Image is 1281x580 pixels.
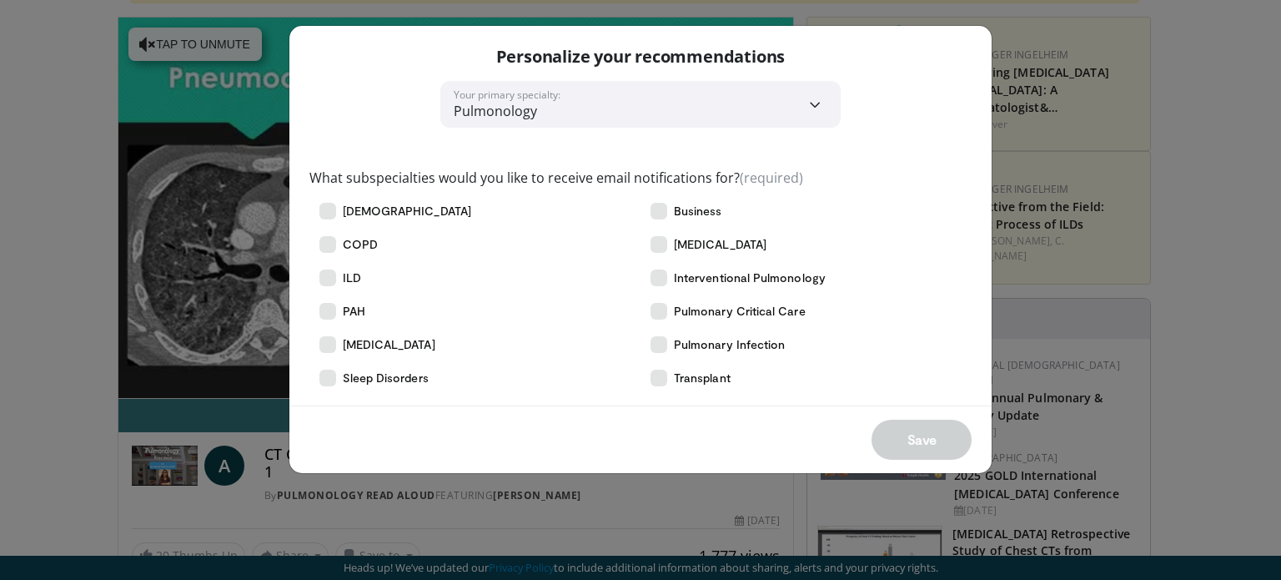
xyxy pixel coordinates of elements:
span: Interventional Pulmonology [674,270,826,286]
p: Personalize your recommendations [496,46,786,68]
span: ILD [343,270,361,286]
span: [MEDICAL_DATA] [343,336,435,353]
span: COPD [343,236,378,253]
span: Business [674,203,722,219]
span: PAH [343,303,365,320]
span: Pulmonary Infection [674,336,785,353]
span: [DEMOGRAPHIC_DATA] [343,203,471,219]
span: Transplant [674,370,731,386]
span: Sleep Disorders [343,370,429,386]
span: (required) [740,169,803,187]
span: Pulmonary Critical Care [674,303,806,320]
span: [MEDICAL_DATA] [674,236,766,253]
label: What subspecialties would you like to receive email notifications for? [309,168,803,188]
